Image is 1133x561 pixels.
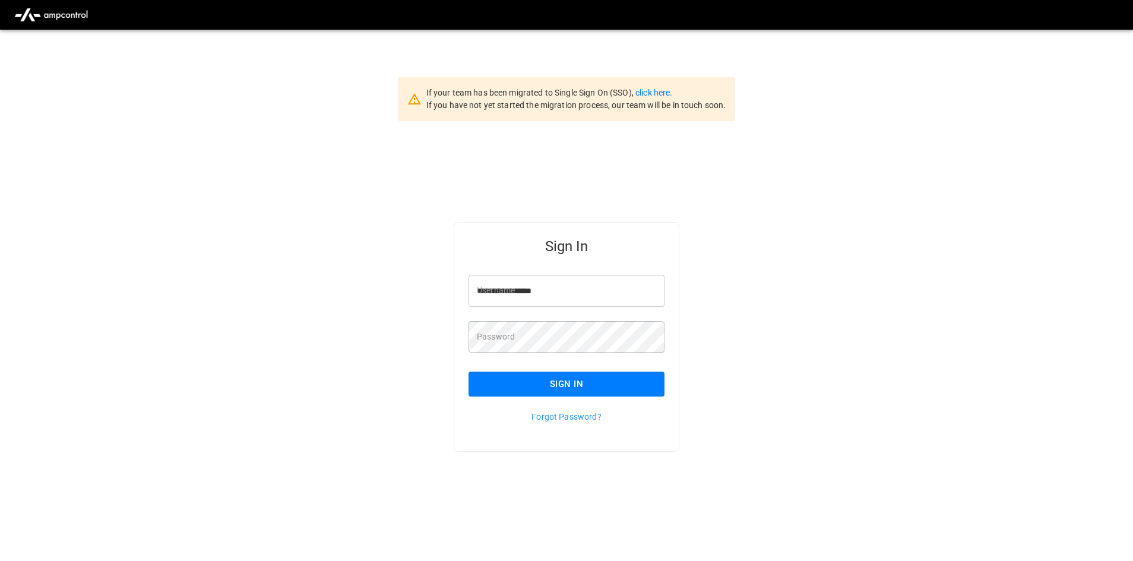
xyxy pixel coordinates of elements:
[469,411,664,423] p: Forgot Password?
[426,100,726,110] span: If you have not yet started the migration process, our team will be in touch soon.
[635,88,672,97] a: click here.
[469,237,664,256] h5: Sign In
[10,4,93,26] img: ampcontrol.io logo
[426,88,635,97] span: If your team has been migrated to Single Sign On (SSO),
[469,372,664,397] button: Sign In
